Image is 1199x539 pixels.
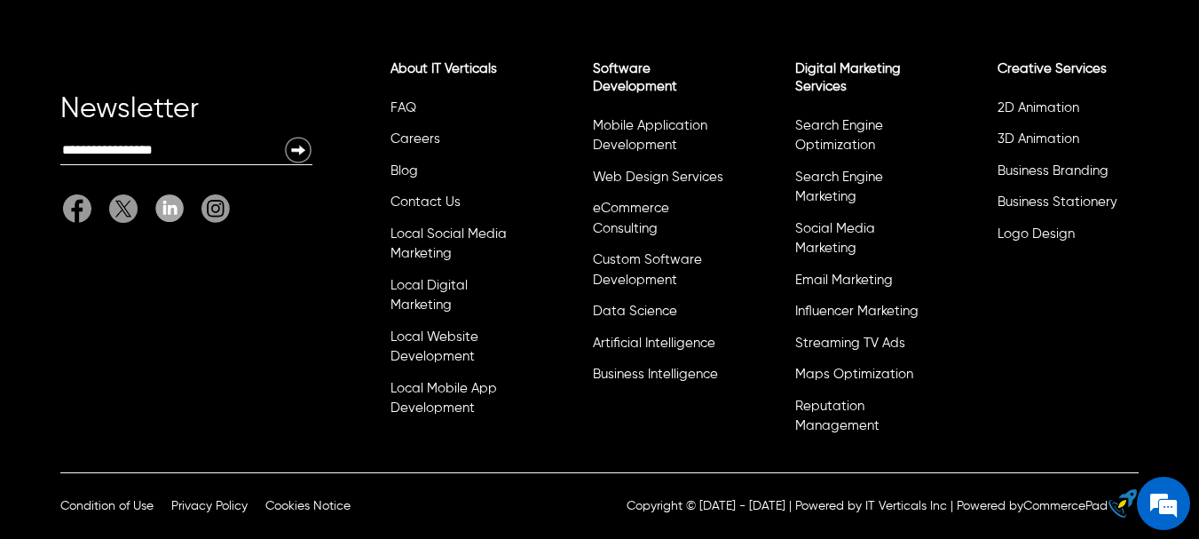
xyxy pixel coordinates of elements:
li: Data Science [590,299,725,331]
li: Maps Optimization [793,362,927,394]
li: Artificial Intelligence [590,331,725,363]
li: Local Digital Marketing [388,273,523,325]
a: eCommerce builder by CommercePad [1112,489,1137,524]
a: Streaming TV Ads [795,337,905,350]
a: Blog [390,164,418,178]
a: Software Development [593,62,677,93]
a: Search Engine Marketing [795,170,883,204]
a: Careers [390,132,440,146]
li: Mobile Application Development [590,114,725,165]
a: Web Design Services [593,170,723,184]
a: Privacy Policy [171,500,248,512]
li: Reputation Management [793,394,927,446]
li: Business Intelligence [590,362,725,394]
li: 2D Animation [995,96,1130,128]
p: Copyright © [DATE] - [DATE] | Powered by IT Verticals Inc [627,497,947,515]
a: Linkedin [146,194,193,223]
textarea: Type your message and click 'Submit' [9,354,338,416]
img: logo_Zg8I0qSkbAqR2WFHt3p6CTuqpyXMFPubPcD2OT02zFN43Cy9FUNNG3NEPhM_Q1qe_.png [30,107,75,116]
div: Powered by [957,497,1108,515]
li: Contact Us [388,190,523,222]
a: Creative Services [998,62,1107,75]
a: Reputation Management [795,400,880,433]
div: Minimize live chat window [291,9,334,52]
a: Local Social Media Marketing [390,227,507,261]
a: Local Website Development [390,330,478,364]
li: Local Social Media Marketing [388,222,523,273]
li: Business Stationery [995,190,1130,222]
img: Twitter [109,194,138,223]
li: Search Engine Optimization [793,114,927,165]
a: Local Digital Marketing [390,279,468,313]
li: Search Engine Marketing [793,165,927,217]
a: About IT Verticals [390,62,497,75]
a: Custom Software Development [593,253,702,287]
a: Digital Marketing Services [795,62,901,93]
img: Newsletter Submit [284,136,312,164]
em: Submit [260,416,322,440]
li: FAQ [388,96,523,128]
li: Careers [388,127,523,159]
a: Business Branding [998,164,1108,178]
img: Facebook [63,194,91,223]
li: Local Website Development [388,325,523,377]
em: Driven by SalesIQ [139,335,225,347]
a: Logo Design [998,227,1075,241]
li: Social Media Marketing [793,217,927,268]
a: Business Intelligence [593,368,718,381]
a: Twitter [100,194,146,223]
a: 2D Animation [998,101,1079,115]
span: We are offline. Please leave us a message. [37,158,310,337]
li: Business Branding [995,159,1130,191]
div: | [951,497,953,515]
a: Facebook [63,194,100,223]
li: Streaming TV Ads [793,331,927,363]
li: Email Marketing [793,268,927,300]
img: salesiqlogo_leal7QplfZFryJ6FIlVepeu7OftD7mt8q6exU6-34PB8prfIgodN67KcxXM9Y7JQ_.png [122,336,135,346]
a: Influencer Marketing [795,305,919,318]
a: Social Media Marketing [795,222,875,256]
li: Logo Design [995,222,1130,254]
a: Artificial Intelligence [593,337,715,350]
a: 3D Animation [998,132,1079,146]
a: It Verticals Instagram [193,194,230,223]
a: FAQ [390,101,416,115]
img: Linkedin [155,194,184,222]
a: Local Mobile App Development [390,382,497,416]
a: Data Science [593,305,677,318]
li: 3D Animation [995,127,1130,159]
li: eCommerce Consulting [590,196,725,248]
a: Contact Us [390,195,461,209]
a: Mobile Application Development [593,119,707,153]
img: It Verticals Instagram [201,194,230,223]
a: Cookies Notice [265,500,351,512]
li: Web Design Services [590,165,725,197]
a: eCommerce Consulting [593,202,669,235]
li: Influencer Marketing [793,299,927,331]
li: Local Mobile App Development [388,377,523,428]
img: eCommerce builder by CommercePad [1108,489,1137,518]
a: Maps Optimization [795,368,913,381]
a: Condition of Use [60,500,154,512]
a: Search Engine Optimization [795,119,883,153]
a: Business Stationery [998,195,1117,209]
div: Leave a message [92,99,298,123]
li: Custom Software Development [590,248,725,299]
div: Newsletter [60,100,312,136]
li: Blog [388,159,523,191]
a: CommercePad [1023,500,1108,512]
a: Email Marketing [795,273,893,287]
